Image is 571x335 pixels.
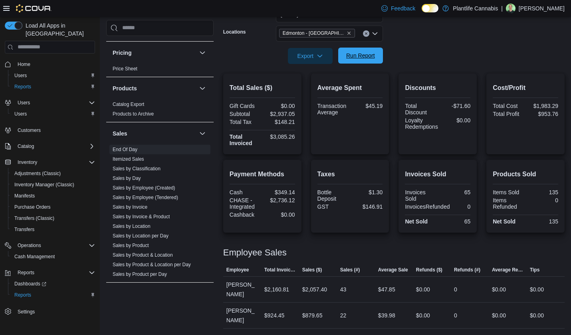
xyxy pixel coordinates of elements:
button: Open list of options [372,30,378,37]
span: Reports [14,268,95,277]
span: Adjustments (Classic) [14,170,61,177]
div: 43 [340,285,347,294]
div: Loyalty Redemptions [405,117,438,130]
span: Users [11,109,95,119]
span: Purchase Orders [11,202,95,212]
button: Pricing [113,49,196,57]
div: $146.91 [351,203,383,210]
h3: Sales [113,130,127,138]
button: Remove Edmonton - Jagare Ridge from selection in this group [347,31,351,36]
span: Customers [18,127,41,134]
span: Sales by Invoice [113,204,147,210]
div: 0 [453,203,470,210]
button: Clear input [363,30,369,37]
a: Cash Management [11,252,58,261]
a: Itemized Sales [113,156,144,162]
span: Adjustments (Classic) [11,169,95,178]
span: Inventory [18,159,37,166]
button: Customers [2,124,98,136]
span: Users [14,98,95,108]
span: Inventory Manager (Classic) [14,181,74,188]
button: Users [2,97,98,108]
button: Catalog [2,141,98,152]
span: Transfers (Classic) [11,213,95,223]
span: Reports [14,84,31,90]
a: Sales by Employee (Created) [113,185,175,191]
a: Inventory Manager (Classic) [11,180,77,189]
div: $0.00 [416,311,430,320]
span: Dashboards [14,281,46,287]
span: Manifests [14,193,35,199]
img: Cova [16,4,52,12]
div: Products [106,100,214,122]
h3: Products [113,84,137,92]
a: Transfers [11,225,38,234]
span: Cash Management [14,253,55,260]
button: Transfers (Classic) [8,213,98,224]
span: Average Sale [378,267,408,273]
div: $0.00 [530,285,544,294]
a: Sales by Location per Day [113,233,169,239]
a: Products to Archive [113,111,154,117]
div: Bottle Deposit [317,189,349,202]
span: Sales by Classification [113,166,161,172]
input: Dark Mode [422,4,438,12]
a: Transfers (Classic) [11,213,57,223]
button: Sales [113,130,196,138]
a: Price Sheet [113,66,137,72]
span: Feedback [391,4,415,12]
a: Settings [14,307,38,317]
span: Sales by Location [113,223,151,229]
div: $924.45 [264,311,285,320]
div: 65 [439,218,470,225]
div: $0.00 [492,311,506,320]
h2: Cost/Profit [493,83,558,93]
h2: Payment Methods [230,169,295,179]
span: Home [14,59,95,69]
div: $2,160.81 [264,285,289,294]
button: Users [8,70,98,81]
span: Edmonton - [GEOGRAPHIC_DATA] [283,29,345,37]
div: Total Cost [493,103,524,109]
div: $953.76 [527,111,558,117]
div: 0 [454,285,457,294]
div: Invoices Sold [405,189,436,202]
span: Purchase Orders [14,204,51,210]
a: Users [11,71,30,80]
a: Dashboards [8,278,98,289]
label: Locations [223,29,246,35]
a: Users [11,109,30,119]
span: Reports [14,292,31,298]
button: Products [113,84,196,92]
div: GST [317,203,349,210]
a: Sales by Day [113,175,141,181]
span: Manifests [11,191,95,201]
button: Operations [14,241,44,250]
div: $2,057.40 [302,285,327,294]
h2: Total Sales ($) [230,83,295,93]
div: Cash [230,189,261,195]
span: Refunds (#) [454,267,480,273]
button: Run Report [338,48,383,64]
div: Items Refunded [493,197,524,210]
div: [PERSON_NAME] [223,277,261,302]
div: Total Tax [230,119,261,125]
div: 135 [527,218,558,225]
button: Users [8,108,98,120]
span: Reports [11,82,95,92]
a: Sales by Employee (Tendered) [113,195,178,200]
span: Export [293,48,328,64]
div: $0.00 [492,285,506,294]
div: Gift Cards [230,103,261,109]
div: $1.30 [351,189,383,195]
span: Sales ($) [302,267,322,273]
span: Inventory [14,158,95,167]
a: Purchase Orders [11,202,54,212]
a: Reports [11,290,34,300]
span: Settings [18,309,35,315]
a: Sales by Classification [113,166,161,171]
span: Inventory Manager (Classic) [11,180,95,189]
